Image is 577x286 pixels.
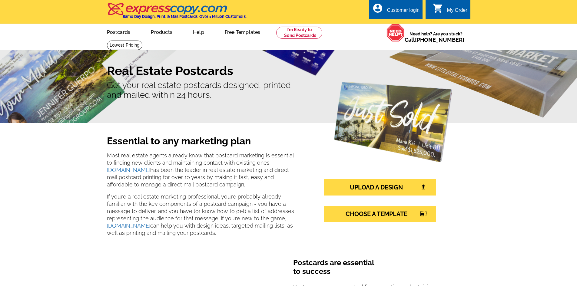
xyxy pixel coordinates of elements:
[183,25,214,39] a: Help
[107,222,150,229] a: [DOMAIN_NAME]
[405,37,464,43] span: Call
[215,25,270,39] a: Free Templates
[372,3,383,14] i: account_circle
[334,82,452,162] img: real-estate-postcards.png
[97,25,140,39] a: Postcards
[107,7,247,19] a: Same Day Design, Print, & Mail Postcards. Over 1 Million Customers.
[141,25,182,39] a: Products
[107,81,470,100] p: Get your real estate postcards designed, printed and mailed within 24 hours.
[107,152,296,188] p: Most real estate agents already know that postcard marketing is essential to finding new clients ...
[107,135,296,149] h2: Essential to any marketing plan
[107,193,296,237] p: If you’re a real estate marketing professional, you’re probably already familiar with the key com...
[433,7,467,14] a: shopping_cart My Order
[433,3,443,14] i: shopping_cart
[415,37,464,43] a: [PHONE_NUMBER]
[293,258,443,281] h4: Postcards are essential to success
[107,167,150,173] a: [DOMAIN_NAME]
[324,206,436,222] a: CHOOSE A TEMPLATEphoto_size_select_large
[386,24,405,42] img: help
[387,8,419,16] div: Customer login
[123,14,247,19] h4: Same Day Design, Print, & Mail Postcards. Over 1 Million Customers.
[405,31,467,43] span: Need help? Are you stuck?
[107,64,470,78] h1: Real Estate Postcards
[372,7,419,14] a: account_circle Customer login
[420,211,427,216] i: photo_size_select_large
[324,179,436,196] a: UPLOAD A DESIGN
[447,8,467,16] div: My Order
